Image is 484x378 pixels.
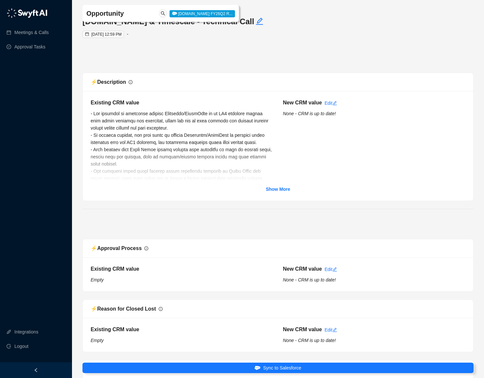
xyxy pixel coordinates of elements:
[14,325,38,338] a: Integrations
[159,307,163,311] span: info-circle
[129,80,133,84] span: info-circle
[256,16,263,27] button: Edit
[91,326,273,333] h5: Existing CRM value
[170,10,235,17] span: [DOMAIN_NAME] FY26Q2 R...
[7,8,47,18] img: logo-05li4sbe.png
[127,31,128,38] div: -
[91,265,273,273] h5: Existing CRM value
[7,344,11,349] span: logout
[91,245,142,251] span: ⚡️ Approval Process
[81,5,110,12] a: My Meetings
[332,267,337,272] span: edit
[283,277,336,282] i: None - CRM is up to date!
[34,368,38,372] span: left
[82,363,474,373] button: Sync to Salesforce
[332,101,337,105] span: edit
[91,277,104,282] i: Empty
[91,338,104,343] i: Empty
[325,327,337,333] a: Edit
[283,326,322,333] h5: New CRM value
[91,32,121,37] span: [DATE] 12:59 PM
[266,187,290,192] strong: Show More
[325,267,337,272] a: Edit
[263,364,301,371] span: Sync to Salesforce
[91,99,273,107] h5: Existing CRM value
[332,328,337,332] span: edit
[91,79,126,85] span: ⚡️ Description
[144,246,148,250] span: info-circle
[256,17,263,25] span: edit
[14,340,28,353] span: Logout
[86,9,171,18] h4: Opportunity
[91,306,156,312] span: ⚡️ Reason for Closed Lost
[170,11,235,16] a: [DOMAIN_NAME] FY26Q2 R...
[463,356,481,374] iframe: Open customer support
[283,338,336,343] i: None - CRM is up to date!
[161,11,165,16] span: search
[283,265,322,273] h5: New CRM value
[14,40,45,53] a: Approval Tasks
[283,111,336,116] i: None - CRM is up to date!
[14,26,49,39] a: Meetings & Calls
[325,100,337,106] a: Edit
[283,99,322,107] h5: New CRM value
[85,32,89,36] span: calendar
